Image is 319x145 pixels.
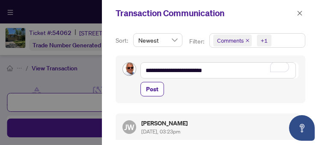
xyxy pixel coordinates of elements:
[217,36,244,45] span: Comments
[297,10,303,16] span: close
[141,128,180,135] span: [DATE], 03:23pm
[138,34,177,46] span: Newest
[245,38,250,43] span: close
[140,82,164,96] button: Post
[289,115,315,141] button: Open asap
[140,62,296,78] textarea: To enrich screen reader interactions, please activate Accessibility in Grammarly extension settings
[146,82,158,96] span: Post
[116,36,130,45] p: Sort:
[189,37,206,46] p: Filter:
[124,121,134,133] span: JW
[213,35,252,46] span: Comments
[116,7,294,20] div: Transaction Communication
[141,120,188,126] h5: [PERSON_NAME]
[261,36,268,45] div: +1
[123,63,136,75] img: Profile Icon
